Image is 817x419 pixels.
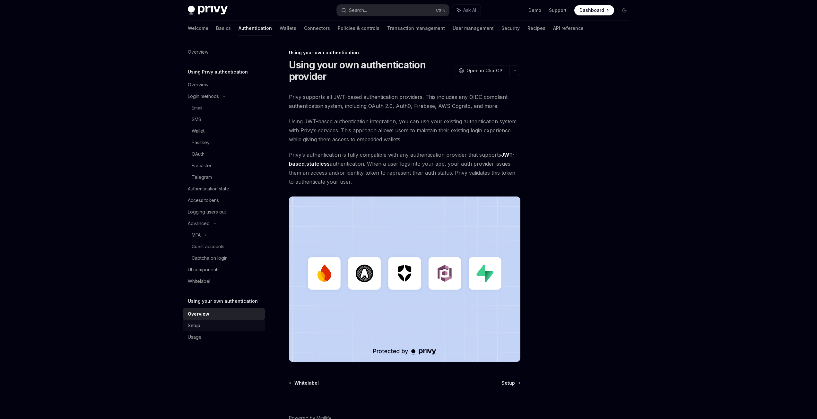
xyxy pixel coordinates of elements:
div: Usage [188,333,202,341]
a: Support [549,7,567,13]
a: Whitelabel [183,275,265,287]
a: User management [453,21,494,36]
div: Wallet [192,127,204,135]
div: Overview [188,48,208,56]
div: UI components [188,266,220,274]
div: Authentication state [188,185,229,193]
button: Open in ChatGPT [455,65,509,76]
a: Recipes [527,21,545,36]
div: Logging users out [188,208,226,216]
a: Telegram [183,171,265,183]
div: Search... [349,6,367,14]
span: Ctrl K [436,8,445,13]
a: Transaction management [387,21,445,36]
div: Overview [188,310,209,318]
span: Using JWT-based authentication integration, you can use your existing authentication system with ... [289,117,520,144]
img: dark logo [188,6,228,15]
a: Setup [183,320,265,331]
a: stateless [306,161,330,167]
button: Toggle dark mode [619,5,630,15]
button: Search...CtrlK [337,4,449,16]
a: Wallet [183,125,265,137]
div: Captcha on login [192,254,228,262]
button: Ask AI [452,4,481,16]
div: Telegram [192,173,212,181]
a: Captcha on login [183,252,265,264]
span: Ask AI [463,7,476,13]
div: Advanced [188,220,210,227]
a: OAuth [183,148,265,160]
a: Overview [183,79,265,91]
a: Guest accounts [183,241,265,252]
span: Dashboard [579,7,604,13]
div: Access tokens [188,196,219,204]
span: Privy supports all JWT-based authentication providers. This includes any OIDC compliant authentic... [289,92,520,110]
a: Usage [183,331,265,343]
a: Policies & controls [338,21,379,36]
div: Farcaster [192,162,212,170]
a: Authentication [239,21,272,36]
a: Logging users out [183,206,265,218]
a: Authentication state [183,183,265,195]
img: JWT-based auth splash [289,196,520,362]
a: Basics [216,21,231,36]
a: Setup [501,380,520,386]
div: Overview [188,81,208,89]
a: SMS [183,114,265,125]
h1: Using your own authentication provider [289,59,452,82]
span: Whitelabel [294,380,319,386]
a: UI components [183,264,265,275]
span: Privy’s authentication is fully compatible with any authentication provider that supports , authe... [289,150,520,186]
a: Overview [183,308,265,320]
a: Wallets [280,21,296,36]
a: Passkey [183,137,265,148]
a: Connectors [304,21,330,36]
span: Setup [501,380,515,386]
div: Passkey [192,139,210,146]
div: OAuth [192,150,204,158]
a: Demo [528,7,541,13]
div: Whitelabel [188,277,210,285]
div: MFA [192,231,201,239]
a: Welcome [188,21,208,36]
a: Dashboard [574,5,614,15]
div: Guest accounts [192,243,224,250]
h5: Using Privy authentication [188,68,248,76]
a: Email [183,102,265,114]
a: Access tokens [183,195,265,206]
div: Login methods [188,92,219,100]
a: Overview [183,46,265,58]
div: Email [192,104,202,112]
h5: Using your own authentication [188,297,258,305]
div: SMS [192,116,201,123]
div: Setup [188,322,200,329]
a: Farcaster [183,160,265,171]
a: API reference [553,21,584,36]
a: Whitelabel [290,380,319,386]
div: Using your own authentication [289,49,520,56]
a: Security [501,21,520,36]
span: Open in ChatGPT [466,67,506,74]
